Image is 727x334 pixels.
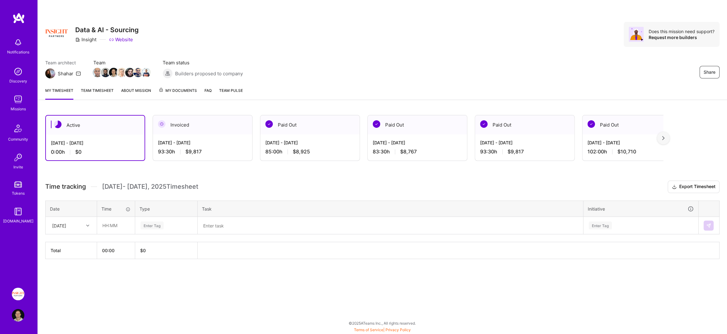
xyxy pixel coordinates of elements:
img: Paid Out [480,120,488,128]
img: Team Member Avatar [125,68,135,77]
i: icon Chevron [86,224,89,227]
div: Enter Tag [589,221,612,230]
span: Share [704,69,715,75]
th: 00:00 [97,242,135,259]
a: Team Pulse [219,87,243,100]
div: [DATE] - [DATE] [480,139,569,146]
div: [DATE] - [DATE] [265,139,355,146]
img: Invite [12,151,24,164]
img: Team Member Avatar [109,68,118,77]
img: Company Logo [45,22,68,44]
div: Invoiced [153,115,252,134]
div: Insight [75,36,96,43]
h3: Data & AI - Sourcing [75,26,139,34]
img: Builders proposed to company [163,68,173,78]
div: Request more builders [649,34,715,40]
div: 0:00 h [51,149,140,155]
img: Team Member Avatar [117,68,126,77]
button: Share [700,66,720,78]
img: Paid Out [587,120,595,128]
div: Paid Out [260,115,360,134]
div: [DATE] - [DATE] [373,139,462,146]
th: Type [135,201,198,217]
img: Active [54,121,61,128]
a: Website [109,36,133,43]
span: Builders proposed to company [175,70,243,77]
img: Avatar [629,27,644,42]
a: User Avatar [10,309,26,322]
a: My Documents [159,87,197,100]
div: [DATE] [52,222,66,229]
a: Team Member Avatar [142,67,150,78]
a: About Mission [121,87,151,100]
a: Team Member Avatar [101,67,110,78]
img: Team Member Avatar [141,68,151,77]
img: Submit [706,223,711,228]
div: [DATE] - [DATE] [158,139,247,146]
div: [DATE] - [DATE] [587,139,677,146]
i: icon Download [672,184,677,190]
th: Total [46,242,97,259]
div: Invite [13,164,23,170]
i: icon CompanyGray [75,37,80,42]
div: Paid Out [582,115,682,134]
div: 93:30 h [158,148,247,155]
span: $10,710 [617,148,636,155]
img: Paid Out [373,120,380,128]
img: Invoiced [158,120,165,128]
i: icon Mail [76,71,81,76]
a: Team Member Avatar [118,67,126,78]
a: Team Member Avatar [93,67,101,78]
a: Team Member Avatar [134,67,142,78]
a: Terms of Service [354,327,383,332]
a: Privacy Policy [386,327,411,332]
span: $9,817 [185,148,202,155]
span: | [354,327,411,332]
img: Community [11,121,26,136]
div: [DATE] - [DATE] [51,140,140,146]
img: Team Member Avatar [101,68,110,77]
div: 93:30 h [480,148,569,155]
div: © 2025 ATeams Inc., All rights reserved. [37,315,727,331]
div: Active [46,116,145,135]
div: [DOMAIN_NAME] [3,218,33,224]
div: Notifications [7,49,29,55]
th: Task [198,201,583,217]
div: Community [8,136,28,142]
span: Team status [163,59,243,66]
div: Shahar [58,70,73,77]
img: guide book [12,205,24,218]
img: tokens [14,182,22,187]
div: Does this mission need support? [649,28,715,34]
a: FAQ [204,87,212,100]
div: Discovery [9,78,27,84]
img: logo [12,12,25,24]
img: bell [12,36,24,49]
span: $8,767 [400,148,417,155]
span: My Documents [159,87,197,94]
img: right [662,136,665,140]
span: Team architect [45,59,81,66]
div: Time [101,206,130,212]
div: Initiative [588,205,694,212]
div: Enter Tag [140,221,164,230]
div: Paid Out [368,115,467,134]
span: Team [93,59,150,66]
span: $9,817 [508,148,524,155]
img: discovery [12,65,24,78]
span: $8,925 [293,148,310,155]
img: Team Member Avatar [93,68,102,77]
div: 102:00 h [587,148,677,155]
img: Insight Partners: Data & AI - Sourcing [12,288,24,300]
span: Team Pulse [219,88,243,93]
a: Team timesheet [81,87,114,100]
img: Team Member Avatar [133,68,143,77]
span: $0 [75,149,81,155]
span: Time tracking [45,183,86,191]
th: Date [46,201,97,217]
div: 83:30 h [373,148,462,155]
img: Paid Out [265,120,273,128]
a: Team Member Avatar [110,67,118,78]
a: My timesheet [45,87,73,100]
button: Export Timesheet [668,181,720,193]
